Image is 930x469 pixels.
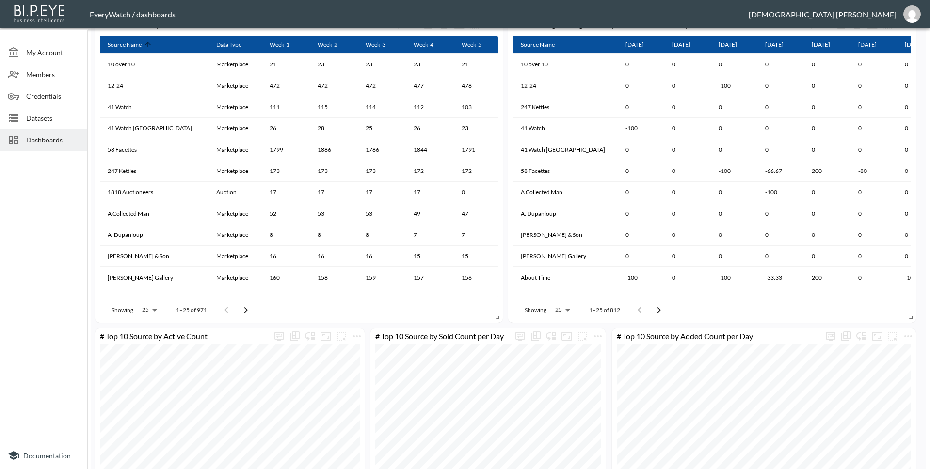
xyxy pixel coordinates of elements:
th: 1886 [310,139,358,160]
div: Enable/disable chart dragging [303,328,318,344]
th: Aaron Faber Gallery [100,267,208,288]
span: 2025-08-17 [719,39,750,50]
th: 115 [310,96,358,118]
button: more [900,328,916,344]
span: Chart settings [349,328,365,344]
th: 0 [618,54,664,75]
button: more [513,328,528,344]
button: more [590,328,606,344]
th: 12-24 [513,75,618,96]
th: 0 [804,139,850,160]
th: 0 [711,224,757,246]
th: 0 [850,246,897,267]
th: 58 Facettes [100,139,208,160]
div: Enable/disable chart dragging [854,328,869,344]
th: 200 [804,160,850,182]
th: 0 [757,139,804,160]
th: 23 [358,54,406,75]
th: Marketplace [208,246,262,267]
button: more [885,328,900,344]
span: Dashboards [26,135,80,145]
button: more [575,328,590,344]
p: 1–25 of 812 [589,306,620,314]
span: 2025-08-14 [858,39,889,50]
th: 10 over 10 [513,54,618,75]
span: Week-3 [366,39,398,50]
button: more [334,328,349,344]
th: 0 [711,96,757,118]
th: 0 [804,246,850,267]
th: 53 [358,203,406,224]
span: Datasets [26,113,80,123]
th: 172 [454,160,502,182]
th: 47 [454,203,502,224]
th: 472 [262,75,310,96]
th: A.W. Porter & Son [100,246,208,267]
span: Week-1 [270,39,302,50]
img: bipeye-logo [12,2,68,24]
span: Display settings [513,328,528,344]
th: 0 [804,203,850,224]
th: 0 [664,118,711,139]
th: 173 [262,160,310,182]
span: 2025-08-19 [625,39,657,50]
th: 0 [850,96,897,118]
div: Data Type [216,39,241,50]
th: 25 [358,118,406,139]
th: 0 [711,288,757,310]
th: Marketplace [208,203,262,224]
button: vishnu@everywatch.com [897,2,928,26]
th: 114 [358,96,406,118]
th: Marketplace [208,160,262,182]
th: -100 [711,75,757,96]
th: Abell Auction Company [100,288,208,310]
th: 478 [454,75,502,96]
th: 0 [850,267,897,288]
button: more [823,328,838,344]
th: 0 [618,203,664,224]
th: 1818 Auctioneers [100,182,208,203]
th: 16 [310,288,358,310]
th: -100 [618,267,664,288]
th: 21 [454,54,502,75]
th: 0 [850,139,897,160]
th: 17 [358,182,406,203]
th: -66.67 [757,160,804,182]
th: 15 [454,246,502,267]
th: -80 [850,160,897,182]
th: 17 [310,182,358,203]
span: Week-5 [462,39,494,50]
th: 16 [406,288,454,310]
th: 0 [850,288,897,310]
th: Auction [208,182,262,203]
p: Showing [525,306,546,314]
p: 1–25 of 971 [176,306,207,314]
div: Week-1 [270,39,289,50]
th: A Collected Man [513,182,618,203]
th: 0 [711,246,757,267]
th: 49 [406,203,454,224]
th: 0 [664,160,711,182]
span: Source Name [108,39,154,50]
th: 0 [664,75,711,96]
th: 0 [711,203,757,224]
th: 0 [850,75,897,96]
p: Showing [112,306,133,314]
th: -100 [711,267,757,288]
th: 157 [406,267,454,288]
span: Attach chart to a group [885,330,900,340]
th: 173 [358,160,406,182]
th: 8 [358,224,406,246]
th: 26 [262,118,310,139]
th: 1791 [454,139,502,160]
th: 8 [310,224,358,246]
th: 0 [618,246,664,267]
th: 21 [262,54,310,75]
th: 0 [804,182,850,203]
span: Documentation [23,452,71,460]
span: Display settings [823,328,838,344]
th: 1799 [262,139,310,160]
th: -100 [618,118,664,139]
div: Show chart as table [528,328,544,344]
span: Attach chart to a group [334,330,349,340]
